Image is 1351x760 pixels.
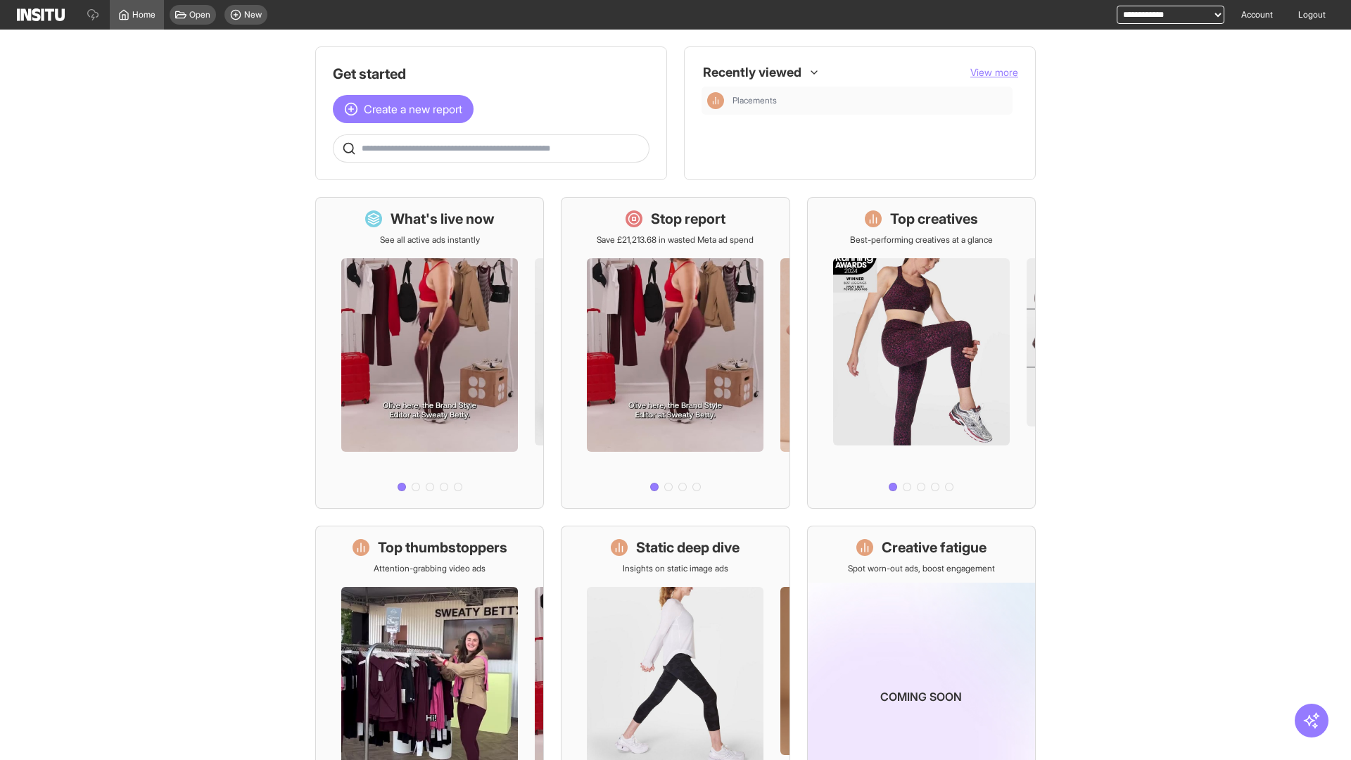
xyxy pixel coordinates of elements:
a: What's live nowSee all active ads instantly [315,197,544,509]
span: Open [189,9,210,20]
p: See all active ads instantly [380,234,480,246]
button: View more [970,65,1018,80]
span: Placements [732,95,777,106]
a: Top creativesBest-performing creatives at a glance [807,197,1036,509]
span: View more [970,66,1018,78]
h1: Stop report [651,209,725,229]
span: Home [132,9,156,20]
div: Insights [707,92,724,109]
button: Create a new report [333,95,474,123]
h1: Static deep dive [636,538,740,557]
p: Best-performing creatives at a glance [850,234,993,246]
h1: Get started [333,64,649,84]
h1: What's live now [391,209,495,229]
a: Stop reportSave £21,213.68 in wasted Meta ad spend [561,197,789,509]
p: Attention-grabbing video ads [374,563,486,574]
p: Save £21,213.68 in wasted Meta ad spend [597,234,754,246]
span: New [244,9,262,20]
span: Create a new report [364,101,462,118]
span: Placements [732,95,1007,106]
img: Logo [17,8,65,21]
p: Insights on static image ads [623,563,728,574]
h1: Top thumbstoppers [378,538,507,557]
h1: Top creatives [890,209,978,229]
